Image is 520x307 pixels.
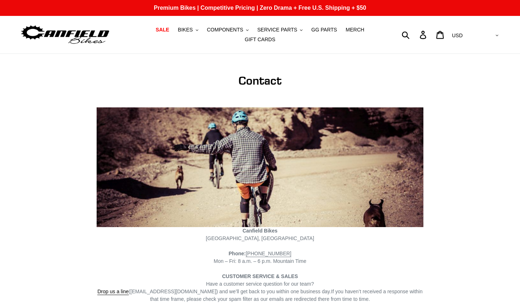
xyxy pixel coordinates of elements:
div: Mon – Fri: 8 a.m. – 6 p.m. Mountain Time [97,250,423,265]
button: BIKES [174,25,202,35]
a: SALE [152,25,173,35]
img: Canfield Bikes [20,24,110,46]
div: Have a customer service question for our team? If you haven’t received a response within that tim... [97,280,423,303]
a: GIFT CARDS [241,35,279,44]
span: [GEOGRAPHIC_DATA], [GEOGRAPHIC_DATA] [206,235,314,241]
span: SERVICE PARTS [257,27,297,33]
span: BIKES [178,27,193,33]
button: COMPONENTS [203,25,252,35]
strong: Phone: [229,251,246,256]
span: MERCH [346,27,364,33]
a: [PHONE_NUMBER] [246,251,291,257]
span: COMPONENTS [207,27,243,33]
span: ([EMAIL_ADDRESS][DOMAIN_NAME]) and we’ll get back to you within one business day. [97,289,331,295]
button: SERVICE PARTS [254,25,306,35]
strong: CUSTOMER SERVICE & SALES [222,273,298,279]
span: GIFT CARDS [245,37,275,43]
a: GG PARTS [308,25,341,35]
a: Drop us a line [97,289,128,295]
span: GG PARTS [311,27,337,33]
span: SALE [156,27,169,33]
strong: Canfield Bikes [242,228,277,234]
h1: Contact [97,74,423,88]
a: MERCH [342,25,368,35]
input: Search [406,27,424,43]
